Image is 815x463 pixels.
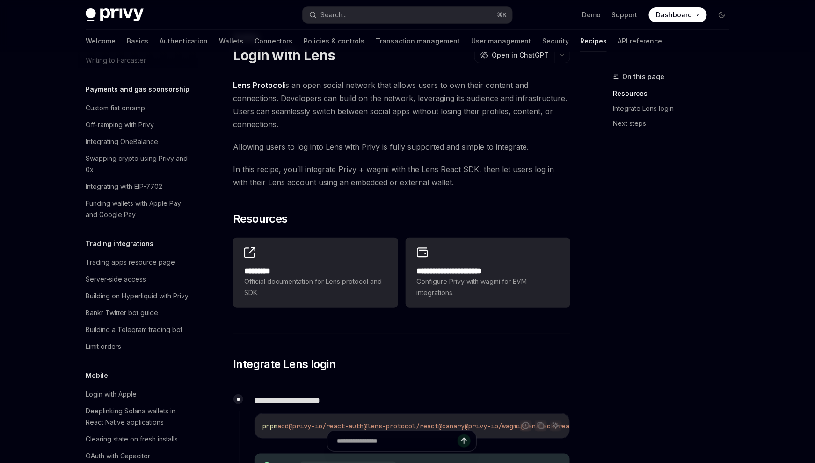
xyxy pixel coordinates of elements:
[86,84,189,95] h5: Payments and gas sponsorship
[78,403,198,431] a: Deeplinking Solana wallets in React Native applications
[86,198,192,220] div: Funding wallets with Apple Pay and Google Pay
[86,324,182,335] div: Building a Telegram trading bot
[613,86,737,101] a: Resources
[86,370,108,381] h5: Mobile
[613,101,737,116] a: Integrate Lens login
[304,30,364,52] a: Policies & controls
[86,153,192,175] div: Swapping crypto using Privy and 0x
[86,341,121,352] div: Limit orders
[233,79,570,131] span: is an open social network that allows users to own their content and connections. Developers can ...
[520,420,532,432] button: Report incorrect code
[364,422,465,430] span: @lens-protocol/react@canary
[86,450,150,462] div: OAuth with Capacitor
[86,257,175,268] div: Trading apps resource page
[86,119,154,130] div: Off-ramping with Privy
[78,178,198,195] a: Integrating with EIP-7702
[320,9,347,21] div: Search...
[78,386,198,403] a: Login with Apple
[86,181,162,192] div: Integrating with EIP-7702
[474,47,554,63] button: Open in ChatGPT
[497,11,507,19] span: ⌘ K
[86,389,137,400] div: Login with Apple
[78,288,198,304] a: Building on Hyperliquid with Privy
[86,307,158,318] div: Bankr Twitter bot guide
[262,422,277,430] span: pnpm
[233,163,570,189] span: In this recipe, you’ll integrate Privy + wagmi with the Lens React SDK, then let users log in wit...
[78,271,198,288] a: Server-side access
[417,276,559,298] span: Configure Privy with wagmi for EVM integrations.
[86,238,153,249] h5: Trading integrations
[612,10,638,20] a: Support
[86,8,144,22] img: dark logo
[78,133,198,150] a: Integrating OneBalance
[86,290,189,302] div: Building on Hyperliquid with Privy
[580,30,607,52] a: Recipes
[613,116,737,131] a: Next steps
[78,100,198,116] a: Custom fiat onramp
[86,274,146,285] div: Server-side access
[492,51,549,60] span: Open in ChatGPT
[78,195,198,223] a: Funding wallets with Apple Pay and Google Pay
[233,140,570,153] span: Allowing users to log into Lens with Privy is fully supported and simple to integrate.
[233,80,284,90] a: Lens Protocol
[78,116,198,133] a: Off-ramping with Privy
[78,150,198,178] a: Swapping crypto using Privy and 0x
[233,357,335,372] span: Integrate Lens login
[78,321,198,338] a: Building a Telegram trading bot
[582,10,601,20] a: Demo
[244,276,386,298] span: Official documentation for Lens protocol and SDK.
[277,422,289,430] span: add
[255,30,292,52] a: Connectors
[714,7,729,22] button: Toggle dark mode
[233,211,288,226] span: Resources
[542,30,569,52] a: Security
[376,30,460,52] a: Transaction management
[623,71,665,82] span: On this page
[550,420,562,432] button: Ask AI
[127,30,148,52] a: Basics
[458,434,471,448] button: Send message
[289,422,364,430] span: @privy-io/react-auth
[649,7,707,22] a: Dashboard
[656,10,692,20] span: Dashboard
[86,136,158,147] div: Integrating OneBalance
[233,47,335,64] h1: Login with Lens
[78,254,198,271] a: Trading apps resource page
[86,102,145,114] div: Custom fiat onramp
[86,405,192,428] div: Deeplinking Solana wallets in React Native applications
[465,422,521,430] span: @privy-io/wagmi
[618,30,662,52] a: API reference
[219,30,243,52] a: Wallets
[78,304,198,321] a: Bankr Twitter bot guide
[78,338,198,355] a: Limit orders
[233,238,398,308] a: **** ****Official documentation for Lens protocol and SDK.
[535,420,547,432] button: Copy the contents from the code block
[160,30,208,52] a: Authentication
[471,30,531,52] a: User management
[86,30,116,52] a: Welcome
[303,7,512,23] button: Search...⌘K
[78,431,198,448] a: Clearing state on fresh installs
[86,434,178,445] div: Clearing state on fresh installs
